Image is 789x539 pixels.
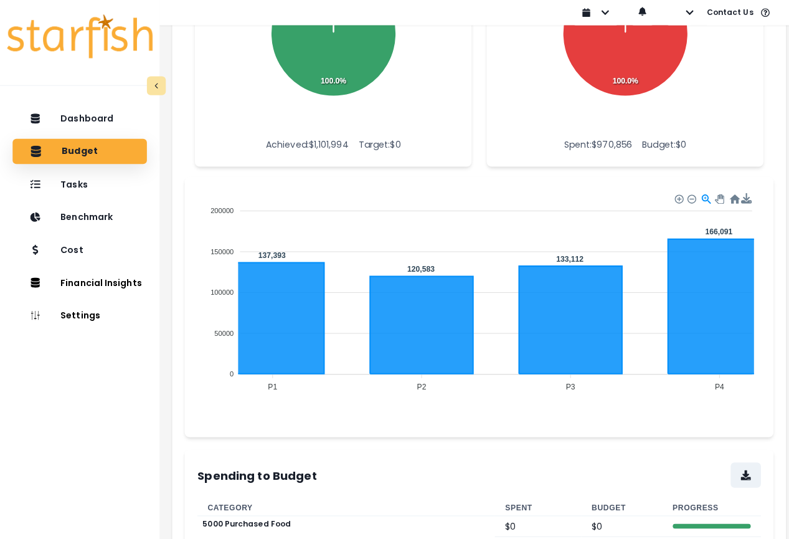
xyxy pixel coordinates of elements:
p: Achieved: $ 1,101,994 [263,136,344,150]
th: Spent [489,494,574,510]
div: Zoom Out [678,191,687,200]
tspan: 100000 [208,285,231,292]
button: Benchmark [12,202,145,227]
p: Budget: $ 0 [635,136,678,150]
tspan: 150000 [208,244,231,252]
p: 5000 Purchased Food [200,513,287,522]
p: Spending to Budget [195,461,313,478]
button: Settings [12,299,145,324]
tspan: 200000 [208,204,231,212]
button: Financial Insights [12,267,145,292]
div: Menu [732,191,743,201]
div: Selection Zoom [692,191,702,201]
p: Spent: $ 970,856 [557,136,625,150]
button: Tasks [12,169,145,194]
th: Progress [654,494,752,510]
tspan: 50000 [212,325,232,333]
td: $ 0 [489,510,574,530]
div: Zoom In [666,191,674,200]
button: Budget [12,137,145,162]
tspan: P2 [412,378,422,386]
img: Download undefined [732,191,743,201]
p: Benchmark [60,209,111,220]
tspan: P1 [265,378,274,386]
p: Target: $ 0 [354,136,396,150]
th: Budget [574,494,654,510]
tspan: P4 [706,378,716,386]
div: Reset Zoom [720,191,730,201]
tspan: P3 [559,378,569,386]
button: Cost [12,234,145,259]
p: Dashboard [60,112,112,123]
p: Budget [61,144,97,155]
tspan: 0 [227,366,231,373]
th: Category [195,494,489,510]
p: Cost [60,242,82,252]
div: Panning [706,192,714,199]
td: $ 0 [574,510,654,530]
button: Dashboard [12,105,145,130]
p: Tasks [60,177,87,188]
